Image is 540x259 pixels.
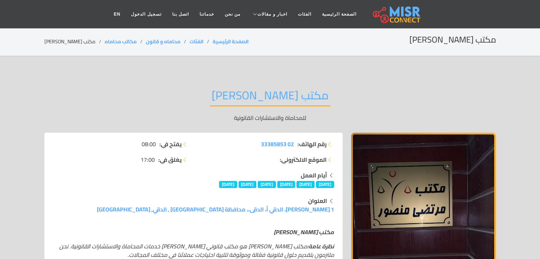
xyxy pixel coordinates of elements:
[316,181,334,188] span: [DATE]
[219,181,237,188] span: [DATE]
[261,140,294,148] a: 02 33385853
[274,227,334,237] em: مكتب [PERSON_NAME]
[167,7,194,21] a: اتصل بنا
[146,37,180,46] a: محاماه و قانون
[142,140,156,148] span: 08:00
[109,7,126,21] a: EN
[219,7,246,21] a: من نحن
[126,7,167,21] a: تسجيل الدخول
[298,140,327,148] strong: رقم الهاتف:
[141,155,155,164] span: 17:00
[296,181,315,188] span: [DATE]
[44,38,105,45] li: مكتب [PERSON_NAME]
[246,7,293,21] a: اخبار و مقالات
[308,195,327,206] strong: العنوان
[210,88,331,106] h2: مكتب [PERSON_NAME]
[97,204,334,215] a: 1 [PERSON_NAME]، الدقي أ، الدقى،، محافظة [GEOGRAPHIC_DATA]‬ , الدقي, [GEOGRAPHIC_DATA]
[301,170,327,181] strong: أيام العمل
[190,37,203,46] a: الفئات
[44,114,496,122] p: للمحاماة والاستشارات القانونية
[239,181,257,188] span: [DATE]
[373,5,420,23] img: main.misr_connect
[158,155,182,164] strong: يغلق في:
[261,139,294,149] span: 02 33385853
[159,140,182,148] strong: يفتح في:
[257,11,287,17] span: اخبار و مقالات
[409,35,496,45] h2: مكتب [PERSON_NAME]
[293,7,317,21] a: الفئات
[280,155,327,164] strong: الموقع الالكتروني:
[213,37,249,46] a: الصفحة الرئيسية
[258,181,276,188] span: [DATE]
[317,7,362,21] a: الصفحة الرئيسية
[277,181,295,188] span: [DATE]
[307,241,334,252] strong: نظرة عامة:
[105,37,137,46] a: مكاتب محاماه
[194,7,219,21] a: خدماتنا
